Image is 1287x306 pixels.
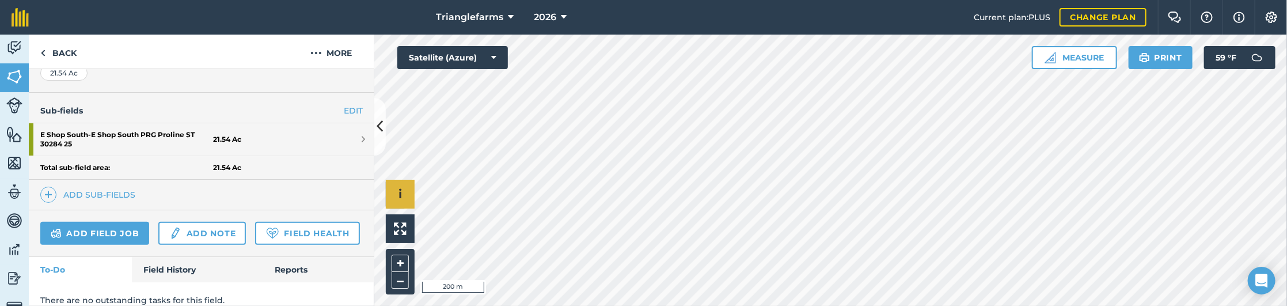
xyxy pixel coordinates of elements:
[392,255,409,272] button: +
[40,187,140,203] a: Add sub-fields
[386,180,415,209] button: i
[29,257,132,282] a: To-Do
[40,222,149,245] a: Add field job
[1204,46,1275,69] button: 59 °F
[394,222,407,235] img: Four arrows, one pointing top left, one top right, one bottom right and the last bottom left
[6,39,22,56] img: svg+xml;base64,PD94bWwgdmVyc2lvbj0iMS4wIiBlbmNvZGluZz0idXRmLTgiPz4KPCEtLSBHZW5lcmF0b3I6IEFkb2JlIE...
[1216,46,1236,69] span: 59 ° F
[51,226,62,240] img: svg+xml;base64,PD94bWwgdmVyc2lvbj0iMS4wIiBlbmNvZGluZz0idXRmLTgiPz4KPCEtLSBHZW5lcmF0b3I6IEFkb2JlIE...
[169,226,181,240] img: svg+xml;base64,PD94bWwgdmVyc2lvbj0iMS4wIiBlbmNvZGluZz0idXRmLTgiPz4KPCEtLSBHZW5lcmF0b3I6IEFkb2JlIE...
[974,11,1050,24] span: Current plan : PLUS
[29,123,374,156] a: E Shop South-E Shop South PRG Proline ST 30284 2521.54 Ac
[40,163,213,172] strong: Total sub-field area:
[6,154,22,172] img: svg+xml;base64,PHN2ZyB4bWxucz0iaHR0cDovL3d3dy53My5vcmcvMjAwMC9zdmciIHdpZHRoPSI1NiIgaGVpZ2h0PSI2MC...
[44,188,52,202] img: svg+xml;base64,PHN2ZyB4bWxucz0iaHR0cDovL3d3dy53My5vcmcvMjAwMC9zdmciIHdpZHRoPSIxNCIgaGVpZ2h0PSIyNC...
[398,187,402,201] span: i
[1246,46,1269,69] img: svg+xml;base64,PD94bWwgdmVyc2lvbj0iMS4wIiBlbmNvZGluZz0idXRmLTgiPz4KPCEtLSBHZW5lcmF0b3I6IEFkb2JlIE...
[12,8,29,27] img: fieldmargin Logo
[29,104,374,117] h4: Sub-fields
[6,68,22,85] img: svg+xml;base64,PHN2ZyB4bWxucz0iaHR0cDovL3d3dy53My5vcmcvMjAwMC9zdmciIHdpZHRoPSI1NiIgaGVpZ2h0PSI2MC...
[1168,12,1182,23] img: Two speech bubbles overlapping with the left bubble in the forefront
[310,46,322,60] img: svg+xml;base64,PHN2ZyB4bWxucz0iaHR0cDovL3d3dy53My5vcmcvMjAwMC9zdmciIHdpZHRoPSIyMCIgaGVpZ2h0PSIyNC...
[397,46,508,69] button: Satellite (Azure)
[344,104,363,117] a: EDIT
[1265,12,1278,23] img: A cog icon
[213,163,241,172] strong: 21.54 Ac
[1045,52,1056,63] img: Ruler icon
[1200,12,1214,23] img: A question mark icon
[6,270,22,287] img: svg+xml;base64,PD94bWwgdmVyc2lvbj0iMS4wIiBlbmNvZGluZz0idXRmLTgiPz4KPCEtLSBHZW5lcmF0b3I6IEFkb2JlIE...
[6,97,22,114] img: svg+xml;base64,PD94bWwgdmVyc2lvbj0iMS4wIiBlbmNvZGluZz0idXRmLTgiPz4KPCEtLSBHZW5lcmF0b3I6IEFkb2JlIE...
[1233,10,1245,24] img: svg+xml;base64,PHN2ZyB4bWxucz0iaHR0cDovL3d3dy53My5vcmcvMjAwMC9zdmciIHdpZHRoPSIxNyIgaGVpZ2h0PSIxNy...
[40,66,88,81] div: 21.54 Ac
[29,35,88,69] a: Back
[158,222,246,245] a: Add note
[6,126,22,143] img: svg+xml;base64,PHN2ZyB4bWxucz0iaHR0cDovL3d3dy53My5vcmcvMjAwMC9zdmciIHdpZHRoPSI1NiIgaGVpZ2h0PSI2MC...
[40,46,45,60] img: svg+xml;base64,PHN2ZyB4bWxucz0iaHR0cDovL3d3dy53My5vcmcvMjAwMC9zdmciIHdpZHRoPSI5IiBoZWlnaHQ9IjI0Ii...
[392,272,409,289] button: –
[40,123,213,156] strong: E Shop South - E Shop South PRG Proline ST 30284 25
[255,222,359,245] a: Field Health
[263,257,374,282] a: Reports
[132,257,263,282] a: Field History
[1032,46,1117,69] button: Measure
[1129,46,1193,69] button: Print
[213,135,241,144] strong: 21.54 Ac
[6,241,22,258] img: svg+xml;base64,PD94bWwgdmVyc2lvbj0iMS4wIiBlbmNvZGluZz0idXRmLTgiPz4KPCEtLSBHZW5lcmF0b3I6IEFkb2JlIE...
[6,183,22,201] img: svg+xml;base64,PD94bWwgdmVyc2lvbj0iMS4wIiBlbmNvZGluZz0idXRmLTgiPz4KPCEtLSBHZW5lcmF0b3I6IEFkb2JlIE...
[436,10,503,24] span: Trianglefarms
[1060,8,1146,27] a: Change plan
[6,212,22,229] img: svg+xml;base64,PD94bWwgdmVyc2lvbj0iMS4wIiBlbmNvZGluZz0idXRmLTgiPz4KPCEtLSBHZW5lcmF0b3I6IEFkb2JlIE...
[534,10,557,24] span: 2026
[1248,267,1275,294] div: Open Intercom Messenger
[288,35,374,69] button: More
[1139,51,1150,65] img: svg+xml;base64,PHN2ZyB4bWxucz0iaHR0cDovL3d3dy53My5vcmcvMjAwMC9zdmciIHdpZHRoPSIxOSIgaGVpZ2h0PSIyNC...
